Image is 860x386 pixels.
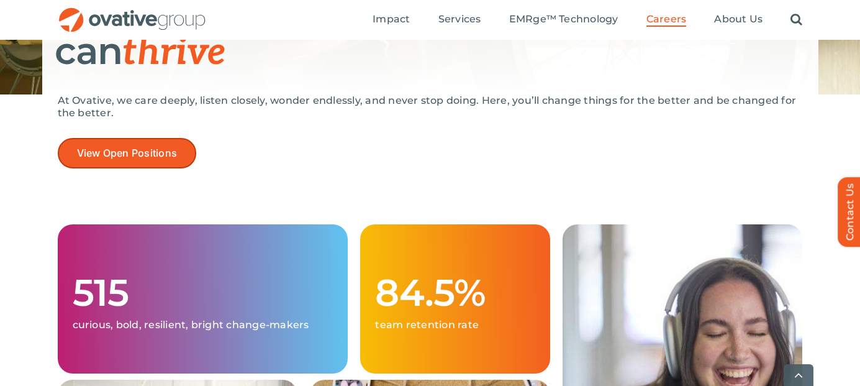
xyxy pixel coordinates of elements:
[58,6,207,18] a: OG_Full_horizontal_RGB
[375,319,535,331] p: team retention rate
[646,13,687,25] span: Careers
[375,273,535,313] h1: 84.5%
[73,319,333,331] p: curious, bold, resilient, bright change-makers
[790,13,802,27] a: Search
[714,13,763,27] a: About Us
[373,13,410,25] span: Impact
[438,13,481,27] a: Services
[509,13,618,25] span: EMRge™ Technology
[77,147,178,159] span: View Open Positions
[122,30,226,75] span: thrive
[58,94,803,119] p: At Ovative, we care deeply, listen closely, wonder endlessly, and never stop doing. Here, you’ll ...
[714,13,763,25] span: About Us
[438,13,481,25] span: Services
[509,13,618,27] a: EMRge™ Technology
[73,273,333,313] h1: 515
[58,138,197,168] a: View Open Positions
[373,13,410,27] a: Impact
[646,13,687,27] a: Careers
